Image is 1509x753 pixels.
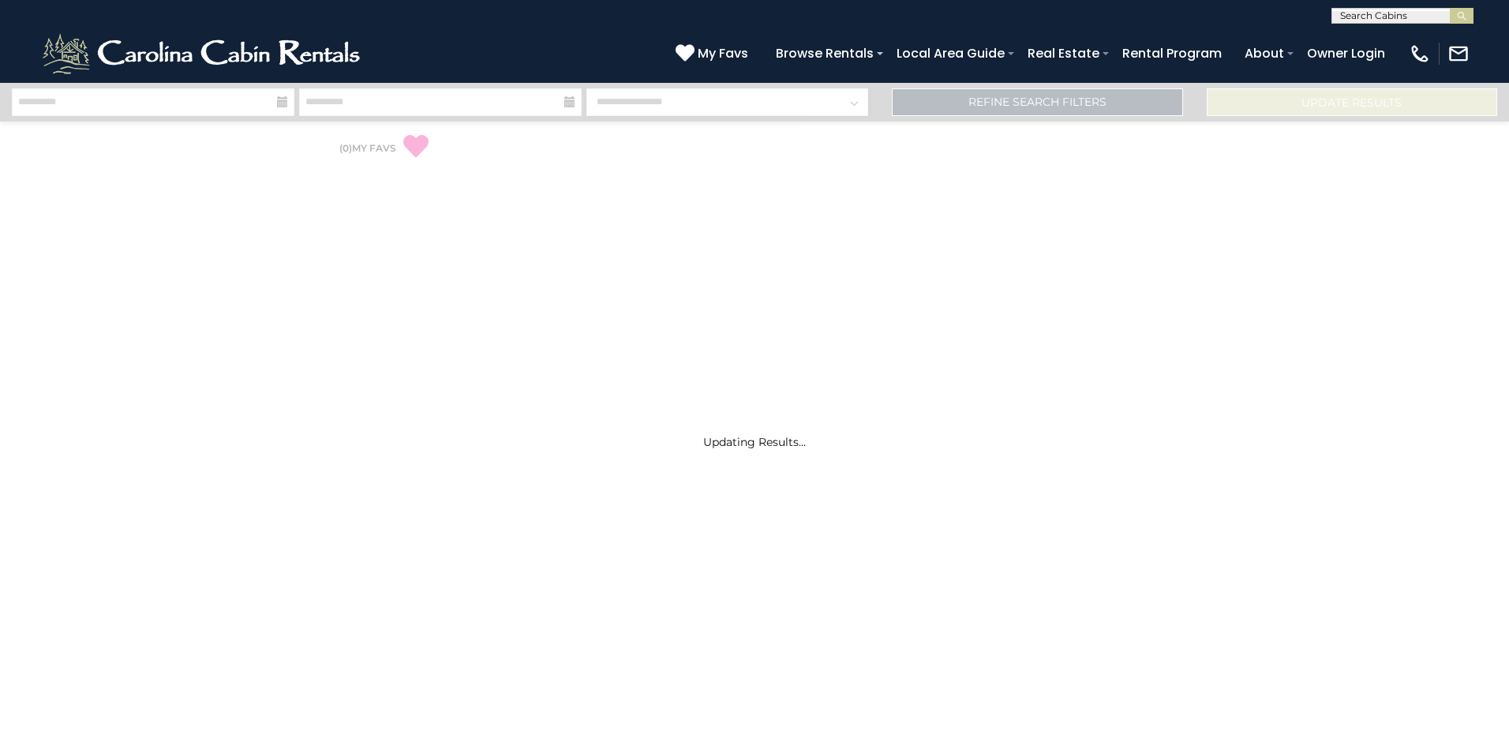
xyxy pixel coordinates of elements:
[1114,39,1230,67] a: Rental Program
[889,39,1013,67] a: Local Area Guide
[768,39,882,67] a: Browse Rentals
[1299,39,1393,67] a: Owner Login
[1020,39,1107,67] a: Real Estate
[1409,43,1431,65] img: phone-regular-white.png
[698,43,748,63] span: My Favs
[39,30,367,77] img: White-1-2.png
[1237,39,1292,67] a: About
[676,43,752,64] a: My Favs
[1447,43,1470,65] img: mail-regular-white.png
